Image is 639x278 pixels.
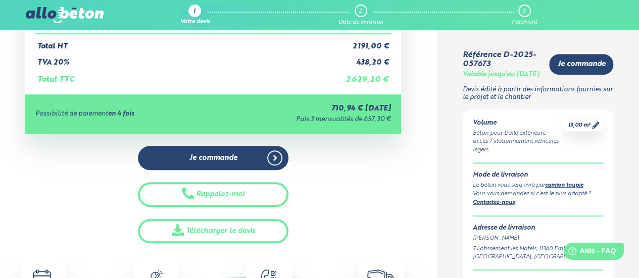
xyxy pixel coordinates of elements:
a: 1 Votre devis [180,5,210,26]
a: Télécharger le devis [138,219,288,244]
button: Rappelez-moi [138,182,288,207]
div: Puis 3 mensualités de 657,30 € [217,116,391,124]
a: Contactez-nous [473,200,515,205]
a: Je commande [549,54,613,75]
div: Valable jusqu'au [DATE] [463,71,539,79]
div: Date de livraison [338,19,383,26]
div: Volume [473,120,564,127]
a: 2 Date de livraison [338,5,383,26]
div: 7 Lotissement les Matels, 11360 Embres-et-[GEOGRAPHIC_DATA], [GEOGRAPHIC_DATA] [473,245,604,262]
td: 438,20 € [341,50,391,67]
div: Référence D-2025-057673 [463,50,542,69]
td: Total HT [35,34,341,51]
p: Devis édité à partir des informations fournies sur le projet et le chantier [463,86,614,101]
span: Je commande [189,154,237,162]
img: allobéton [26,7,104,23]
strong: en 4 fois [108,110,134,117]
a: camion toupie [545,183,583,188]
div: Votre devis [180,19,210,26]
div: Paiement [512,19,537,26]
div: Le béton vous sera livré par [473,181,604,190]
div: Possibilité de paiement [35,110,217,118]
div: 1 [193,9,195,15]
td: 2 191,00 € [341,34,391,51]
div: Adresse de livraison [473,225,604,232]
a: Je commande [138,146,288,171]
iframe: Help widget launcher [549,239,628,267]
div: Béton pour Dalle extérieure - accès / stationnement véhicules légers [473,129,564,154]
td: TVA 20% [35,50,341,67]
div: [PERSON_NAME] [473,234,604,243]
div: 3 [523,8,525,15]
td: 2 629,20 € [341,67,391,84]
td: Total TTC [35,67,341,84]
a: 3 Paiement [512,5,537,26]
div: Mode de livraison [473,172,604,179]
div: 710,94 € [DATE] [217,104,391,113]
span: Je commande [557,60,605,69]
div: Vous vous demandez si c’est le plus adapté ? . [473,190,604,207]
div: 2 [359,8,362,15]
